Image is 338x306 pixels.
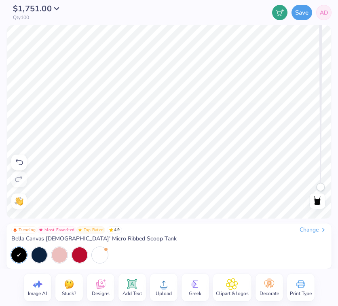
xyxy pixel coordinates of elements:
[84,228,104,232] span: Top Rated
[28,290,47,297] span: Image AI
[13,15,29,20] span: Qty 100
[13,3,52,14] span: $1,751.00
[292,5,312,20] button: Save
[290,290,312,297] span: Print Type
[13,5,64,13] button: $1,751.00
[189,290,201,297] span: Greek
[216,290,249,297] span: Clipart & logos
[300,226,327,234] div: Change
[39,228,43,232] img: Most Favorited sort
[76,226,106,234] button: Badge Button
[260,290,279,297] span: Decorate
[78,228,82,232] img: Top Rated sort
[311,195,324,208] img: Back
[317,183,325,191] div: Accessibility label
[316,5,332,20] a: AD
[107,226,122,234] span: 4.9
[11,226,37,234] button: Badge Button
[62,290,76,297] span: Stuck?
[11,235,177,242] span: Bella Canvas [DEMOGRAPHIC_DATA]' Micro Ribbed Scoop Tank
[320,8,328,17] span: AD
[19,228,36,232] span: Trending
[63,278,75,290] img: Stuck?
[92,290,110,297] span: Designs
[44,228,74,232] span: Most Favorited
[123,290,142,297] span: Add Text
[37,226,76,234] button: Badge Button
[156,290,172,297] span: Upload
[13,228,17,232] img: Trending sort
